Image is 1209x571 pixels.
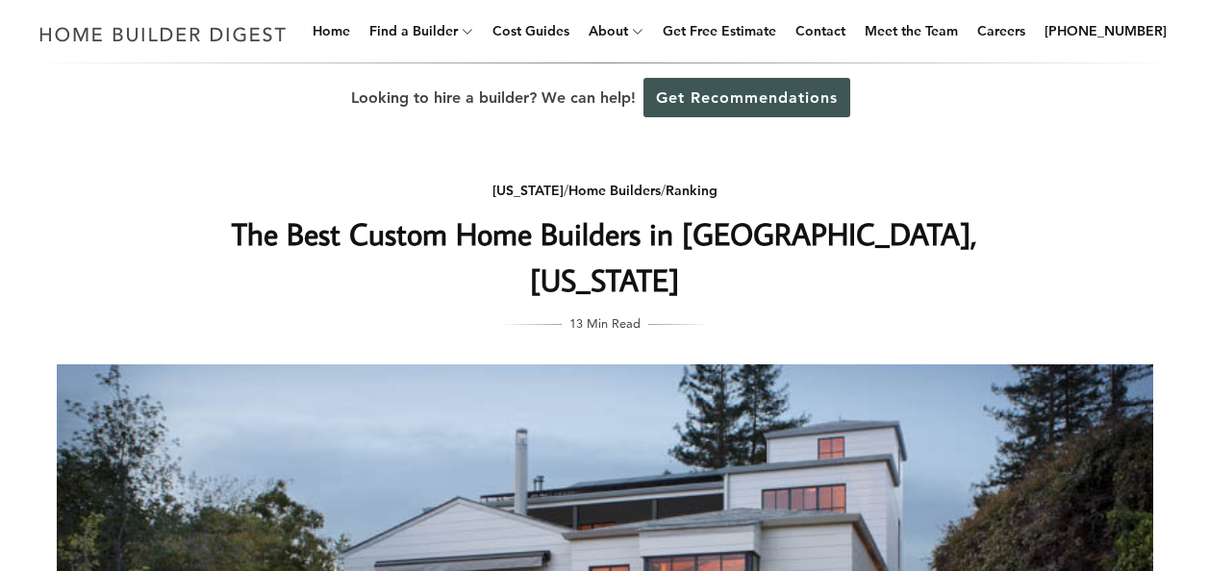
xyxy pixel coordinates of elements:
h1: The Best Custom Home Builders in [GEOGRAPHIC_DATA], [US_STATE] [221,211,989,303]
a: Get Recommendations [643,78,850,117]
a: [US_STATE] [492,182,564,199]
img: Home Builder Digest [31,15,295,53]
a: Ranking [666,182,718,199]
span: 13 Min Read [569,312,641,334]
a: Home Builders [568,182,661,199]
div: / / [221,179,989,203]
